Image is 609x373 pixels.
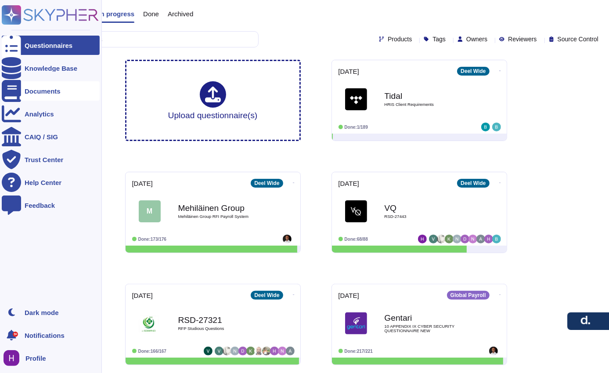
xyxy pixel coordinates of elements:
[178,326,266,331] span: RFP Studious Questions
[476,235,485,243] img: user
[489,347,498,355] img: user
[339,68,359,75] span: [DATE]
[25,355,46,362] span: Profile
[25,202,55,209] div: Feedback
[270,347,279,355] img: user
[25,134,58,140] div: CAIQ / SIG
[385,324,472,333] span: 10 APPENDIX IX CYBER SECURITY QUESTIONNAIRE NEW
[25,179,61,186] div: Help Center
[388,36,412,42] span: Products
[25,111,54,117] div: Analytics
[168,81,258,120] div: Upload questionnaire(s)
[2,104,100,123] a: Analytics
[13,332,18,337] div: 9+
[98,11,134,17] span: In progress
[2,127,100,146] a: CAIQ / SIG
[238,347,247,355] img: user
[25,309,59,316] div: Dark mode
[204,347,213,355] img: user
[4,350,19,366] img: user
[418,235,427,243] img: user
[453,235,461,243] img: user
[283,235,292,243] img: user
[251,291,283,300] div: Deel Wide
[25,156,63,163] div: Trust Center
[25,88,61,94] div: Documents
[468,235,477,243] img: user
[461,235,469,243] img: user
[132,180,153,187] span: [DATE]
[385,102,472,107] span: HRIS Client Requirements
[508,36,537,42] span: Reviewers
[481,123,490,131] img: user
[138,237,167,242] span: Done: 173/176
[278,347,287,355] img: user
[466,36,487,42] span: Owners
[223,347,231,355] img: user
[345,349,373,354] span: Done: 217/221
[492,123,501,131] img: user
[345,237,368,242] span: Done: 68/88
[457,67,489,76] div: Deel Wide
[178,214,266,219] span: Mehiläinen Group RFI Payroll System
[2,58,100,78] a: Knowledge Base
[138,349,167,354] span: Done: 166/167
[215,347,223,355] img: user
[492,235,501,243] img: user
[457,179,489,188] div: Deel Wide
[345,312,367,334] img: Logo
[447,291,490,300] div: Global Payroll
[345,125,368,130] span: Done: 1/189
[139,200,161,222] div: M
[385,314,472,322] b: Gentari
[25,42,72,49] div: Questionnaires
[139,312,161,334] img: Logo
[484,235,493,243] img: user
[2,81,100,101] a: Documents
[178,204,266,212] b: Mehiläinen Group
[445,235,454,243] img: user
[2,36,100,55] a: Questionnaires
[437,235,446,243] img: user
[558,36,598,42] span: Source Control
[345,200,367,222] img: Logo
[251,179,283,188] div: Deel Wide
[345,88,367,110] img: Logo
[143,11,159,17] span: Done
[132,292,153,299] span: [DATE]
[2,150,100,169] a: Trust Center
[168,11,193,17] span: Archived
[262,347,271,355] img: user
[2,173,100,192] a: Help Center
[339,292,359,299] span: [DATE]
[385,214,472,219] span: RSD-27443
[385,92,472,100] b: Tidal
[254,347,263,355] img: user
[286,347,295,355] img: user
[25,65,77,72] div: Knowledge Base
[231,347,239,355] img: user
[35,32,258,47] input: Search by keywords
[339,180,359,187] span: [DATE]
[385,204,472,212] b: VQ
[25,332,65,339] span: Notifications
[246,347,255,355] img: user
[178,316,266,324] b: RSD-27321
[429,235,438,243] img: user
[432,36,446,42] span: Tags
[2,196,100,215] a: Feedback
[2,348,25,368] button: user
